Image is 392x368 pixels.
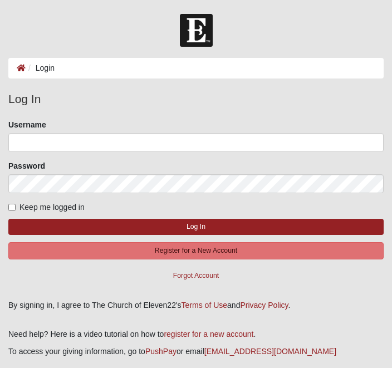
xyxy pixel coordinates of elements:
[240,301,288,310] a: Privacy Policy
[180,14,213,47] img: Church of Eleven22 Logo
[204,347,336,356] a: [EMAIL_ADDRESS][DOMAIN_NAME]
[145,347,177,356] a: PushPay
[182,301,227,310] a: Terms of Use
[8,160,45,171] label: Password
[8,242,384,259] button: Register for a New Account
[164,330,253,338] a: register for a new account
[8,328,384,340] p: Need help? Here is a video tutorial on how to .
[8,219,384,235] button: Log In
[8,267,384,284] button: Forgot Account
[8,119,46,130] label: Username
[8,300,384,311] div: By signing in, I agree to The Church of Eleven22's and .
[26,62,55,74] li: Login
[8,346,384,357] p: To access your giving information, go to or email
[8,90,384,108] legend: Log In
[19,203,85,212] span: Keep me logged in
[8,204,16,211] input: Keep me logged in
